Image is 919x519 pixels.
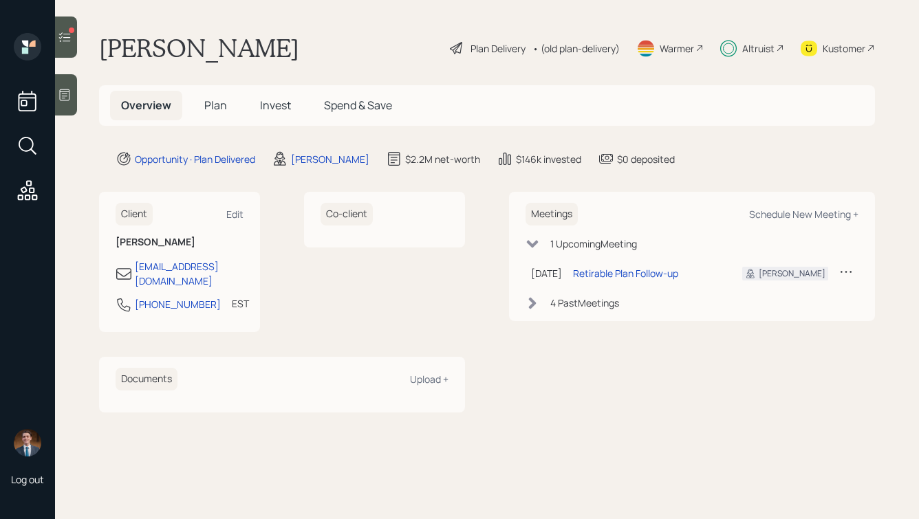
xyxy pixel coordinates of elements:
h6: Meetings [526,203,578,225]
h6: [PERSON_NAME] [116,236,244,248]
img: hunter_neumayer.jpg [14,429,41,456]
div: [PERSON_NAME] [291,152,369,166]
div: $0 deposited [617,152,675,166]
div: $146k invested [516,152,581,166]
div: Log out [11,473,44,486]
div: Kustomer [823,41,865,56]
div: EST [232,296,249,311]
div: 4 Past Meeting s [550,296,619,310]
div: • (old plan-delivery) [532,41,620,56]
h6: Client [116,203,153,225]
span: Spend & Save [324,98,392,113]
h6: Co-client [321,203,373,225]
div: 1 Upcoming Meeting [550,236,637,251]
div: Schedule New Meeting + [749,208,858,221]
div: Warmer [660,41,694,56]
div: [EMAIL_ADDRESS][DOMAIN_NAME] [135,259,244,288]
h6: Documents [116,368,177,390]
h1: [PERSON_NAME] [99,33,299,63]
span: Overview [121,98,171,113]
span: Plan [204,98,227,113]
div: $2.2M net-worth [405,152,480,166]
div: [DATE] [531,266,562,280]
div: Opportunity · Plan Delivered [135,152,255,166]
div: [PERSON_NAME] [759,267,825,280]
div: Upload + [410,373,448,386]
div: Edit [226,208,244,221]
div: Altruist [742,41,775,56]
div: Plan Delivery [471,41,526,56]
div: [PHONE_NUMBER] [135,297,221,311]
div: Retirable Plan Follow-up [573,266,678,280]
span: Invest [260,98,291,113]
